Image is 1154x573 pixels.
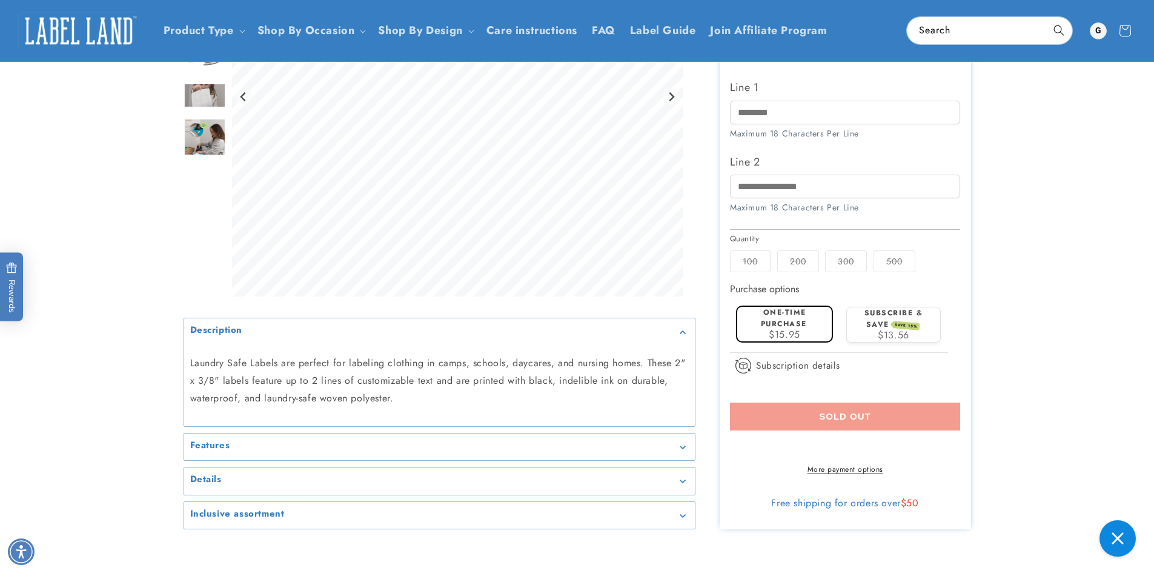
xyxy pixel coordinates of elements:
[184,119,226,161] img: Iron-On Labels - Label Land
[250,16,371,45] summary: Shop By Occasion
[703,16,834,45] a: Join Affiliate Program
[184,318,695,346] summary: Description
[623,16,703,45] a: Label Guide
[630,24,696,38] span: Label Guide
[486,24,577,38] span: Care instructions
[184,83,226,108] img: null
[663,89,679,106] button: Next slide
[184,75,226,117] div: Go to slide 5
[730,403,960,431] button: Sold out
[892,321,920,330] span: SAVE 15%
[825,250,867,272] label: 300
[864,307,923,330] label: Subscribe & save
[761,307,807,329] label: One-time purchase
[710,24,827,38] span: Join Affiliate Program
[190,355,689,407] p: Laundry Safe Labels are perfect for labeling clothing in camps, schools, daycares, and nursing ho...
[819,411,871,422] span: Sold out
[906,496,918,510] span: 50
[730,201,960,214] div: Maximum 18 Characters Per Line
[190,474,222,486] h2: Details
[1046,17,1072,44] button: Search
[8,538,35,565] div: Accessibility Menu
[156,16,250,45] summary: Product Type
[257,24,355,38] span: Shop By Occasion
[769,327,800,341] span: $15.95
[190,440,230,452] h2: Features
[1093,516,1142,561] iframe: Gorgias live chat messenger
[730,152,960,172] label: Line 2
[10,476,153,512] iframe: Sign Up via Text for Offers
[756,358,840,373] span: Subscription details
[730,127,960,140] div: Maximum 18 Characters Per Line
[14,7,144,54] a: Label Land
[479,16,585,45] a: Care instructions
[184,467,695,495] summary: Details
[730,233,760,245] legend: Quantity
[378,22,462,38] a: Shop By Design
[777,250,819,272] label: 200
[730,464,960,475] a: More payment options
[878,328,909,342] span: $13.56
[901,496,907,510] span: $
[18,12,139,50] img: Label Land
[585,16,623,45] a: FAQ
[184,502,695,529] summary: Inclusive assortment
[730,250,771,272] label: 100
[371,16,479,45] summary: Shop By Design
[592,24,615,38] span: FAQ
[236,89,252,106] button: Go to last slide
[190,324,243,337] h2: Description
[6,262,18,312] span: Rewards
[184,434,695,461] summary: Features
[184,119,226,161] div: Go to slide 6
[730,78,960,97] label: Line 1
[874,250,915,272] label: 500
[730,282,799,296] label: Purchase options
[190,508,285,520] h2: Inclusive assortment
[730,497,960,509] div: Free shipping for orders over
[164,22,234,38] a: Product Type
